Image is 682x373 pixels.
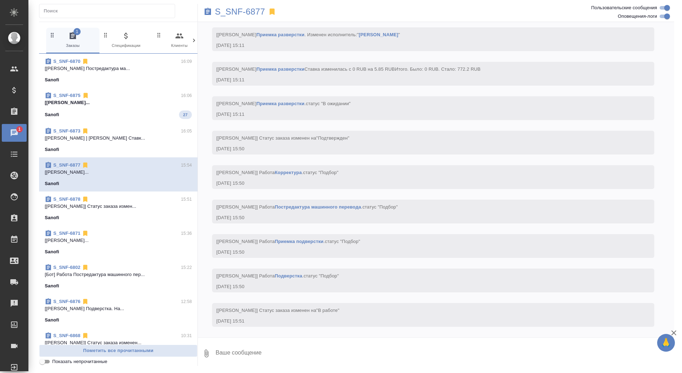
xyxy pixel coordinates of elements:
[53,162,80,168] a: S_SNF-6877
[216,76,629,83] div: [DATE] 15:11
[102,32,109,38] svg: Зажми и перетащи, чтобы поменять порядок вкладок
[275,204,361,210] a: Постредактура машинного перевода
[39,123,197,157] div: S_SNF-687316:05[[PERSON_NAME] ] [PERSON_NAME] Ставк...Sanofi
[45,317,59,324] p: Sanofi
[357,32,400,37] span: " "
[39,157,197,191] div: S_SNF-687715:54[[PERSON_NAME]...Sanofi
[45,135,192,142] p: [[PERSON_NAME] ] [PERSON_NAME] Ставк...
[39,54,197,88] div: S_SNF-687016:09[[PERSON_NAME] Постредактура ма...Sanofi
[325,239,360,244] span: статус "Подбор"
[45,214,59,221] p: Sanofi
[53,333,80,338] a: S_SNF-6868
[14,126,25,133] span: 1
[53,196,80,202] a: S_SNF-6878
[45,146,59,153] p: Sanofi
[82,332,89,339] svg: Отписаться
[45,99,192,106] p: [[PERSON_NAME]...
[45,237,192,244] p: [[PERSON_NAME]...
[156,32,203,49] span: Клиенты
[216,318,629,325] div: [DATE] 15:51
[82,128,89,135] svg: Отписаться
[53,299,80,304] a: S_SNF-6876
[215,8,265,15] a: S_SNF-6877
[45,169,192,176] p: [[PERSON_NAME]...
[216,111,629,118] div: [DATE] 15:11
[216,273,339,279] span: [[PERSON_NAME]] Работа .
[256,66,304,72] a: Приемка разверстки
[216,32,400,37] span: [[PERSON_NAME] . Изменен исполнитель:
[657,334,675,352] button: 🙏
[181,332,192,339] p: 10:31
[49,32,97,49] span: Заказы
[181,92,192,99] p: 16:06
[316,135,349,141] span: "Подтвержден"
[45,65,192,72] p: [[PERSON_NAME] Постредактура ма...
[45,203,192,210] p: [[PERSON_NAME]] Статус заказа измен...
[53,59,80,64] a: S_SNF-6870
[316,308,339,313] span: "В работе"
[303,170,338,175] span: статус "Подбор"
[43,347,194,355] span: Пометить все прочитанными
[45,339,192,346] p: [[PERSON_NAME]] Статус заказа изменен...
[181,162,192,169] p: 15:54
[256,101,304,106] a: Приемка разверстки
[275,273,302,279] a: Подверстка
[660,335,672,350] span: 🙏
[53,128,80,134] a: S_SNF-6873
[181,58,192,65] p: 16:09
[216,239,360,244] span: [[PERSON_NAME]] Работа .
[53,265,80,270] a: S_SNF-6802
[216,204,398,210] span: [[PERSON_NAME]] Работа .
[359,32,398,37] a: [PERSON_NAME]
[181,128,192,135] p: 16:05
[52,358,107,365] span: Показать непрочитанные
[102,32,150,49] span: Спецификации
[39,294,197,328] div: S_SNF-687612:58[[PERSON_NAME] Подверстка. На...Sanofi
[275,170,302,175] a: Корректура
[306,101,351,106] span: статус "В ожидании"
[181,196,192,203] p: 15:51
[256,32,304,37] a: Приемка разверстки
[618,13,657,20] span: Оповещения-логи
[82,298,89,305] svg: Отписаться
[156,32,162,38] svg: Зажми и перетащи, чтобы поменять порядок вкладок
[45,282,59,290] p: Sanofi
[45,76,59,83] p: Sanofi
[82,230,89,237] svg: Отписаться
[216,308,339,313] span: [[PERSON_NAME]] Статус заказа изменен на
[39,328,197,362] div: S_SNF-686810:31[[PERSON_NAME]] Статус заказа изменен...Sanofi
[82,162,89,169] svg: Отписаться
[362,204,397,210] span: статус "Подбор"
[179,111,192,118] span: 27
[39,191,197,226] div: S_SNF-687815:51[[PERSON_NAME]] Статус заказа измен...Sanofi
[216,145,629,152] div: [DATE] 15:50
[181,298,192,305] p: 12:58
[45,248,59,255] p: Sanofi
[304,273,339,279] span: статус "Подбор"
[53,93,81,98] a: S_SNF-6875
[395,66,481,72] span: Итого. Было: 0 RUB. Стало: 772.2 RUB
[181,264,192,271] p: 15:22
[82,196,89,203] svg: Отписаться
[82,92,89,99] svg: Отписаться
[216,66,481,72] span: [[PERSON_NAME] Ставка изменилась с 0 RUB на 5.85 RUB
[53,231,80,236] a: S_SNF-6871
[216,283,629,290] div: [DATE] 15:50
[82,58,89,65] svg: Отписаться
[39,260,197,294] div: S_SNF-680215:22[Бот] Работа Постредактура машинного пер...Sanofi
[39,88,197,123] div: S_SNF-687516:06[[PERSON_NAME]...Sanofi27
[275,239,323,244] a: Приемка подверстки
[2,124,27,142] a: 1
[39,226,197,260] div: S_SNF-687115:36[[PERSON_NAME]...Sanofi
[216,180,629,187] div: [DATE] 15:50
[45,111,59,118] p: Sanofi
[216,101,351,106] span: [[PERSON_NAME] .
[216,42,629,49] div: [DATE] 15:11
[216,135,350,141] span: [[PERSON_NAME]] Статус заказа изменен на
[39,345,197,357] button: Пометить все прочитанными
[45,305,192,312] p: [[PERSON_NAME] Подверстка. На...
[44,6,175,16] input: Поиск
[216,214,629,221] div: [DATE] 15:50
[45,271,192,278] p: [Бот] Работа Постредактура машинного пер...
